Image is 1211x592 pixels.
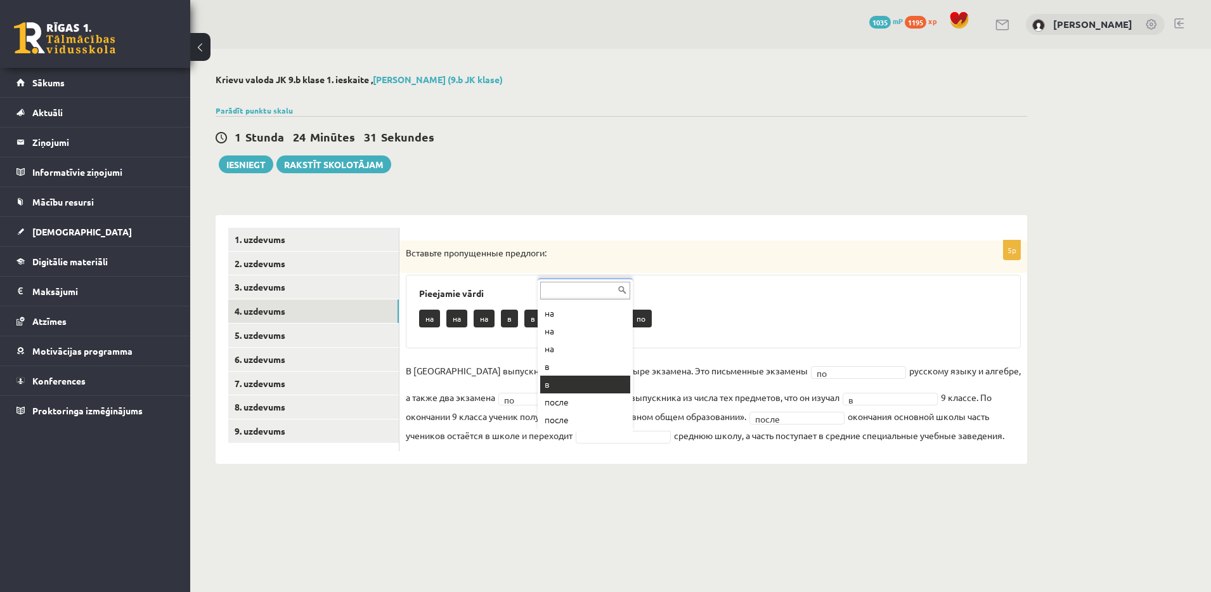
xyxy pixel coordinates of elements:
[540,340,630,358] div: на
[540,322,630,340] div: на
[540,376,630,393] div: в
[540,358,630,376] div: в
[540,411,630,429] div: после
[540,393,630,411] div: после
[540,305,630,322] div: на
